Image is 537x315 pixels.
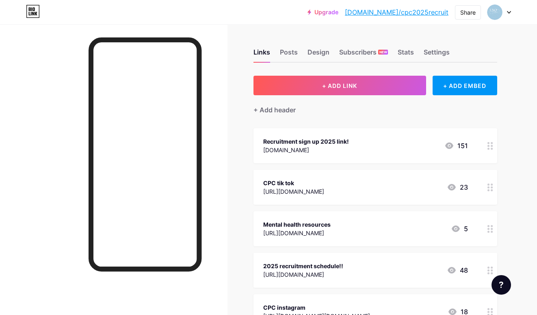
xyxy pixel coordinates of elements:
[451,224,468,234] div: 5
[447,265,468,275] div: 48
[263,187,324,196] div: [URL][DOMAIN_NAME]
[263,262,343,270] div: 2025 recruitment schedule!!
[253,76,426,95] button: + ADD LINK
[280,47,298,62] div: Posts
[339,47,388,62] div: Subscribers
[263,229,331,237] div: [URL][DOMAIN_NAME]
[263,303,370,312] div: CPC instagram
[322,82,357,89] span: + ADD LINK
[307,47,329,62] div: Design
[433,76,497,95] div: + ADD EMBED
[307,9,338,15] a: Upgrade
[263,220,331,229] div: Mental health resources
[263,270,343,279] div: [URL][DOMAIN_NAME]
[263,137,349,146] div: Recruitment sign up 2025 link!
[447,182,468,192] div: 23
[263,179,324,187] div: CPC tik tok
[424,47,450,62] div: Settings
[263,146,349,154] div: [DOMAIN_NAME]
[379,50,387,55] span: NEW
[444,141,468,151] div: 151
[345,7,448,17] a: [DOMAIN_NAME]/cpc2025recruit
[487,4,502,20] img: cpc2025recruit
[253,47,270,62] div: Links
[398,47,414,62] div: Stats
[460,8,476,17] div: Share
[253,105,296,115] div: + Add header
